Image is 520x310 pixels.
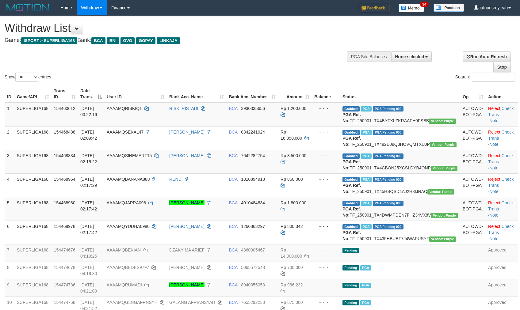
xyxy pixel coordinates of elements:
span: PGA Pending [373,130,403,135]
span: Vendor URL: https://trx4.1velocity.biz [427,189,454,195]
span: [DATE] 04:19:30 [80,265,97,276]
input: Search: [472,73,515,82]
span: Rp 986.232 [281,282,303,287]
span: Pending [342,248,359,253]
td: 5 [5,197,14,221]
td: SUPERLIGA168 [14,197,52,221]
a: [PERSON_NAME] [169,224,205,229]
a: Check Trans [488,224,514,235]
a: Note [489,189,499,194]
span: Rp 800.342 [281,224,303,229]
th: Bank Acc. Name: activate to sort column ascending [167,85,226,103]
span: BCA [229,248,237,252]
span: [DATE] 04:21:09 [80,282,97,293]
td: AUTOWD-BOT-PGA [460,173,486,197]
span: PGA Pending [373,201,403,206]
a: [PERSON_NAME] [169,153,205,158]
div: - - - [314,105,338,112]
span: LINKAJA [157,37,180,44]
a: [PERSON_NAME] [169,200,205,205]
th: Amount: activate to sort column ascending [278,85,312,103]
a: Note [489,165,499,170]
span: Rp 3.500.000 [281,153,306,158]
a: Reject [488,130,500,134]
span: Marked by aafnonsreyleab [361,130,372,135]
td: 9 [5,279,14,297]
span: Rp 675.000 [281,300,303,305]
td: SUPERLIGA168 [14,173,52,197]
h1: Withdraw List [5,22,341,34]
span: Vendor URL: https://trx4.1velocity.biz [431,213,458,218]
td: TF_250901_TX4BYTXLZKRAAFH0FSBB [340,103,460,127]
b: PGA Ref. No: [342,159,361,170]
div: - - - [314,129,338,135]
span: Grabbed [342,224,360,229]
span: Copy 7642282754 to clipboard [241,153,265,158]
span: Pending [342,283,359,288]
span: Vendor URL: https://trx4.1velocity.biz [429,236,456,242]
span: Rp 1.800.000 [281,200,306,205]
span: Rp 14.000.000 [281,248,302,259]
button: None selected [391,51,432,62]
div: - - - [314,223,338,229]
span: PGA Pending [373,106,403,112]
span: AAAAMQSEKAL47 [107,130,144,134]
span: 154474678 [54,265,75,270]
span: 154474758 [54,300,75,305]
span: BCA [229,177,237,182]
span: Rp 16.850.000 [281,130,302,141]
span: [DATE] 02:17:29 [80,177,97,188]
span: [DATE] 02:17:42 [80,224,97,235]
td: SUPERLIGA168 [14,262,52,279]
a: RISKI RISTADI [169,106,198,111]
span: Copy 1260863297 to clipboard [241,224,265,229]
span: Grabbed [342,177,360,182]
span: Grabbed [342,201,360,206]
span: Vendor URL: https://trx4.1velocity.biz [430,142,457,147]
div: - - - [314,299,338,305]
a: Check Trans [488,106,514,117]
span: Marked by aafnonsreyleab [361,106,372,112]
span: [DATE] 00:22:16 [80,106,97,117]
td: 6 [5,221,14,244]
span: 154468964 [54,177,75,182]
td: 8 [5,262,14,279]
span: BCA [229,153,237,158]
td: TF_250901_TX4CBON25XCSLDYB4ONP [340,150,460,173]
td: 3 [5,150,14,173]
b: PGA Ref. No: [342,183,361,194]
td: · · [486,126,518,150]
span: 154468980 [54,200,75,205]
td: AUTOWD-BOT-PGA [460,150,486,173]
a: Reject [488,153,500,158]
a: GALANG AFRIANSYAH [169,300,215,305]
td: SUPERLIGA168 [14,126,52,150]
span: Copy 1810894918 to clipboard [241,177,265,182]
td: Approved [486,262,518,279]
span: BCA [229,300,237,305]
a: Reject [488,224,500,229]
span: AAAAMQYUDHA0980 [107,224,150,229]
a: Note [489,118,499,123]
span: None selected [395,54,424,59]
span: Marked by aafnonsreyleab [360,283,371,288]
span: ISPORT > SUPERLIGA168 [21,37,77,44]
span: AAAAMQGLNGAFRNSYH [107,300,158,305]
td: Approved [486,279,518,297]
div: - - - [314,247,338,253]
span: AAAAMQRISKIQ1 [107,106,142,111]
a: Check Trans [488,200,514,211]
a: [PERSON_NAME] [169,130,205,134]
td: · · [486,173,518,197]
span: Copy 8940355053 to clipboard [241,282,265,287]
td: SUPERLIGA168 [14,150,52,173]
a: Stop [493,62,511,72]
span: Vendor URL: https://trx4.1velocity.biz [431,166,457,171]
span: 154468834 [54,153,75,158]
span: Copy 4860305467 to clipboard [241,248,265,252]
td: AUTOWD-BOT-PGA [460,197,486,221]
a: Reject [488,200,500,205]
span: BCA [229,224,237,229]
span: Vendor URL: https://trx4.1velocity.biz [429,119,456,124]
div: - - - [314,200,338,206]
